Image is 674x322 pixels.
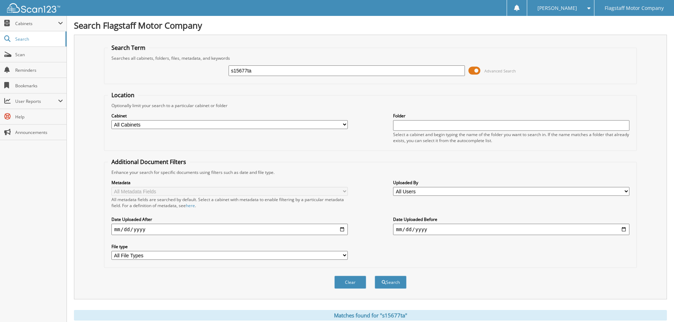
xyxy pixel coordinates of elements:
[15,114,63,120] span: Help
[108,55,633,61] div: Searches all cabinets, folders, files, metadata, and keywords
[7,3,60,13] img: scan123-logo-white.svg
[108,158,190,166] legend: Additional Document Filters
[111,197,348,209] div: All metadata fields are searched by default. Select a cabinet with metadata to enable filtering b...
[111,180,348,186] label: Metadata
[375,276,407,289] button: Search
[15,36,62,42] span: Search
[537,6,577,10] span: [PERSON_NAME]
[74,310,667,321] div: Matches found for "s15677ta"
[15,52,63,58] span: Scan
[108,44,149,52] legend: Search Term
[15,98,58,104] span: User Reports
[108,91,138,99] legend: Location
[108,103,633,109] div: Optionally limit your search to a particular cabinet or folder
[393,131,629,144] div: Select a cabinet and begin typing the name of the folder you want to search in. If the name match...
[108,169,633,175] div: Enhance your search for specific documents using filters such as date and file type.
[484,68,516,74] span: Advanced Search
[111,216,348,222] label: Date Uploaded After
[111,244,348,250] label: File type
[15,21,58,27] span: Cabinets
[15,67,63,73] span: Reminders
[74,19,667,31] h1: Search Flagstaff Motor Company
[334,276,366,289] button: Clear
[186,203,195,209] a: here
[15,83,63,89] span: Bookmarks
[111,224,348,235] input: start
[15,129,63,135] span: Announcements
[393,180,629,186] label: Uploaded By
[393,216,629,222] label: Date Uploaded Before
[605,6,664,10] span: Flagstaff Motor Company
[393,224,629,235] input: end
[393,113,629,119] label: Folder
[111,113,348,119] label: Cabinet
